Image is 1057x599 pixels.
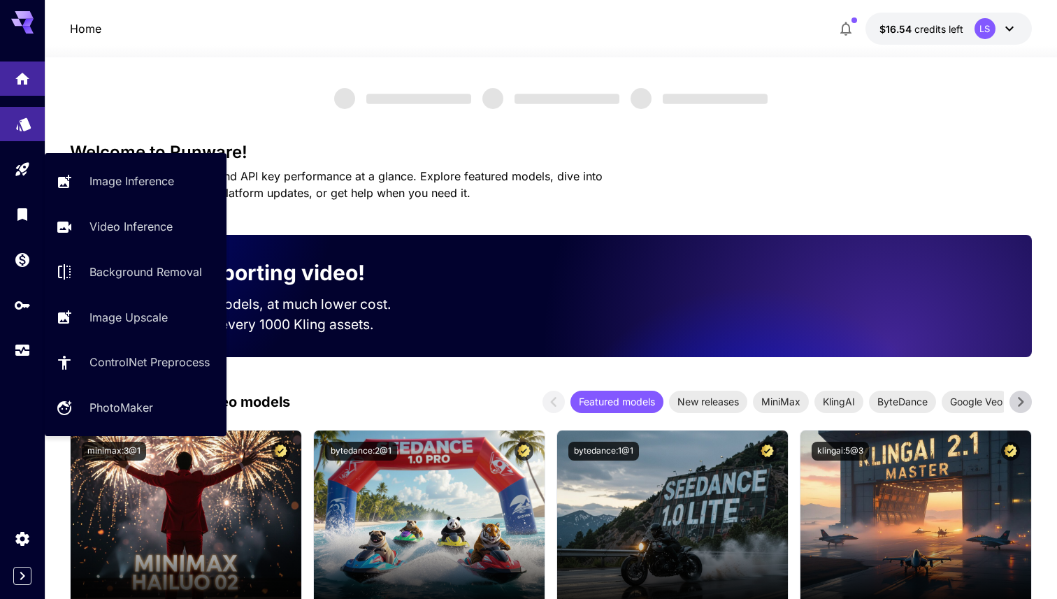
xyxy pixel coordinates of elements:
[914,23,963,35] span: credits left
[89,399,153,416] p: PhotoMaker
[669,394,747,409] span: New releases
[515,442,533,461] button: Certified Model – Vetted for best performance and includes a commercial license.
[70,20,101,37] nav: breadcrumb
[975,18,995,39] div: LS
[92,315,418,335] p: Save up to $500 for every 1000 Kling assets.
[89,354,210,370] p: ControlNet Preprocess
[812,442,869,461] button: klingai:5@3
[753,394,809,409] span: MiniMax
[271,442,290,461] button: Certified Model – Vetted for best performance and includes a commercial license.
[14,251,31,268] div: Wallet
[45,210,226,244] a: Video Inference
[814,394,863,409] span: KlingAI
[70,143,1032,162] h3: Welcome to Runware!
[14,205,31,223] div: Library
[45,255,226,289] a: Background Removal
[89,264,202,280] p: Background Removal
[70,20,101,37] p: Home
[89,173,174,189] p: Image Inference
[865,13,1032,45] button: $16.53508
[758,442,777,461] button: Certified Model – Vetted for best performance and includes a commercial license.
[325,442,397,461] button: bytedance:2@1
[14,161,31,178] div: Playground
[1001,442,1020,461] button: Certified Model – Vetted for best performance and includes a commercial license.
[15,113,32,131] div: Models
[70,169,603,200] span: Check out your usage stats and API key performance at a glance. Explore featured models, dive int...
[568,442,639,461] button: bytedance:1@1
[45,164,226,199] a: Image Inference
[570,394,663,409] span: Featured models
[14,342,31,359] div: Usage
[45,391,226,425] a: PhotoMaker
[13,567,31,585] button: Expand sidebar
[131,257,365,289] p: Now supporting video!
[879,23,914,35] span: $16.54
[45,300,226,334] a: Image Upscale
[92,294,418,315] p: Run the best video models, at much lower cost.
[14,68,31,85] div: Home
[89,309,168,326] p: Image Upscale
[942,394,1011,409] span: Google Veo
[89,218,173,235] p: Video Inference
[82,442,146,461] button: minimax:3@1
[879,22,963,36] div: $16.53508
[45,345,226,380] a: ControlNet Preprocess
[14,530,31,547] div: Settings
[869,394,936,409] span: ByteDance
[14,296,31,314] div: API Keys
